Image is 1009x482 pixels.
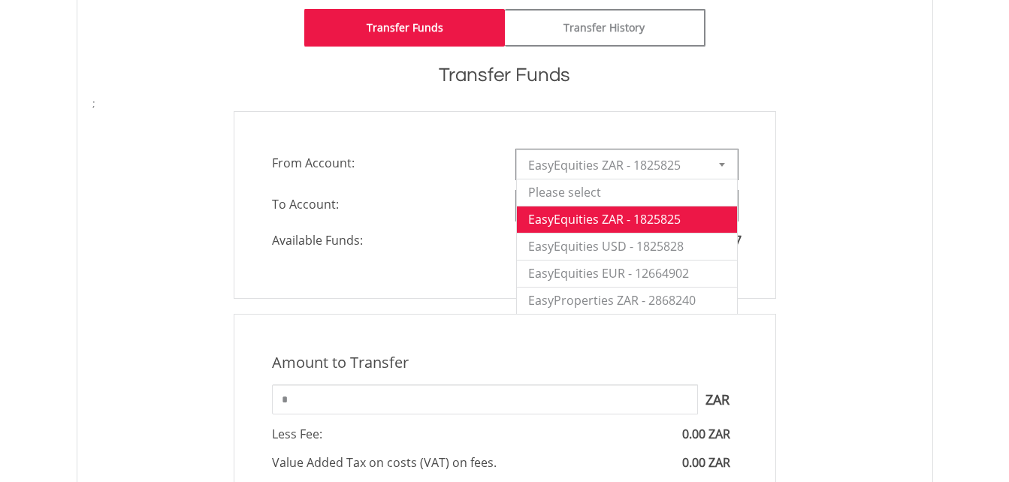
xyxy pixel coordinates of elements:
span: Value Added Tax on costs (VAT) on fees. [272,454,497,471]
span: To Account: [261,191,505,218]
h1: Transfer Funds [92,62,917,89]
li: EasyEquities USD - 1825828 [517,233,737,260]
a: Transfer Funds [304,9,505,47]
span: EasyEquities ZAR - 1825825 [528,150,703,180]
span: Less Fee: [272,426,322,442]
li: Please select [517,179,737,206]
div: Amount to Transfer [261,352,749,374]
li: EasyProperties ZAR - 2868240 [517,287,737,314]
span: 0.00 ZAR [682,426,730,442]
span: Available Funds: [261,232,505,249]
span: 0.00 ZAR [682,454,730,471]
li: EasyEquities EUR - 12664902 [517,260,737,287]
span: ZAR [698,384,738,414]
a: Transfer History [505,9,705,47]
li: EasyEquities ZAR - 1825825 [517,206,737,233]
span: From Account: [261,149,505,176]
